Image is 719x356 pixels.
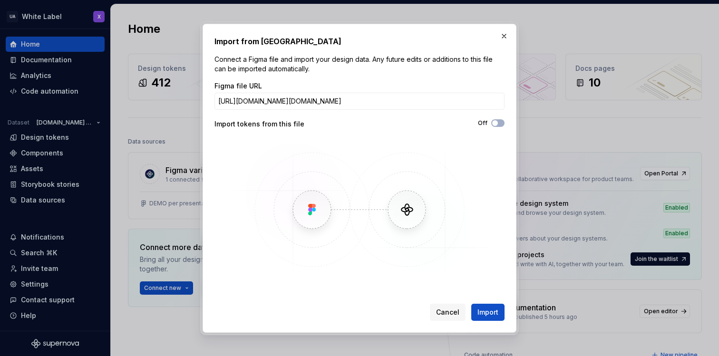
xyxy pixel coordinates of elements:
[214,93,505,110] input: https://figma.com/file/...
[214,81,262,91] label: Figma file URL
[478,119,487,127] label: Off
[477,308,498,317] span: Import
[214,36,505,47] h2: Import from [GEOGRAPHIC_DATA]
[436,308,459,317] span: Cancel
[214,119,359,129] div: Import tokens from this file
[214,55,505,74] p: Connect a Figma file and import your design data. Any future edits or additions to this file can ...
[430,304,466,321] button: Cancel
[471,304,505,321] button: Import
